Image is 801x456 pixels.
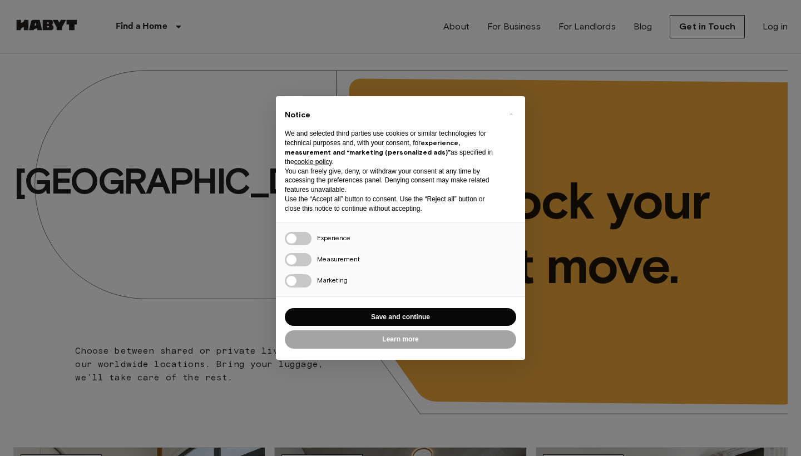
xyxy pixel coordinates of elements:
[285,110,498,121] h2: Notice
[285,129,498,166] p: We and selected third parties use cookies or similar technologies for technical purposes and, wit...
[509,107,513,121] span: ×
[285,167,498,195] p: You can freely give, deny, or withdraw your consent at any time by accessing the preferences pane...
[285,308,516,326] button: Save and continue
[285,138,460,156] strong: experience, measurement and “marketing (personalized ads)”
[502,105,520,123] button: Close this notice
[285,330,516,349] button: Learn more
[317,234,350,242] span: Experience
[317,255,360,263] span: Measurement
[285,195,498,214] p: Use the “Accept all” button to consent. Use the “Reject all” button or close this notice to conti...
[294,158,332,166] a: cookie policy
[317,276,348,284] span: Marketing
